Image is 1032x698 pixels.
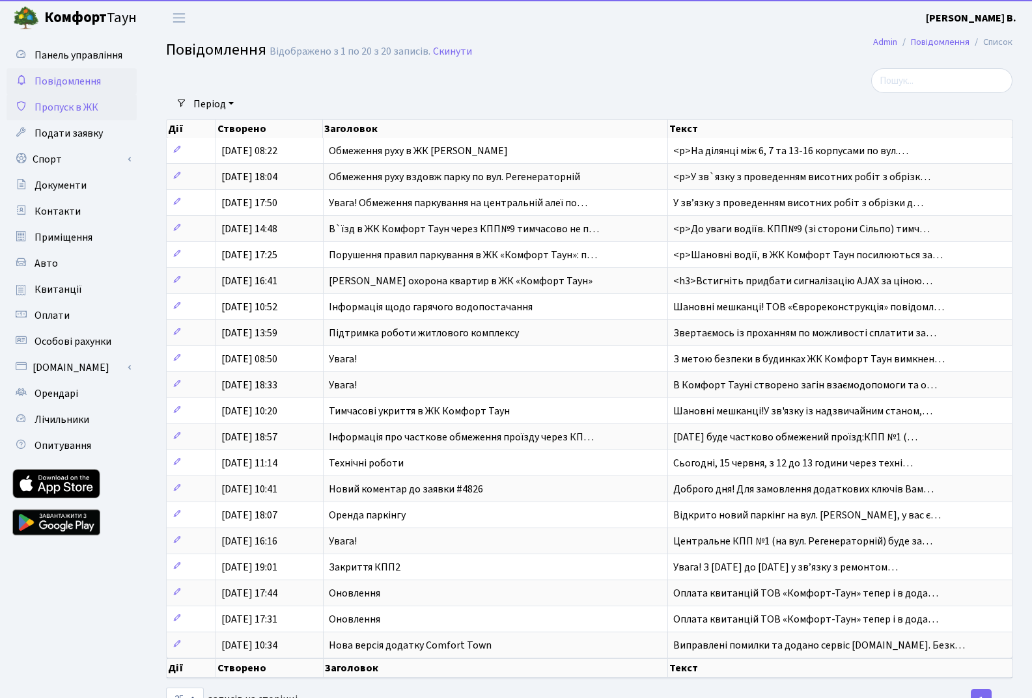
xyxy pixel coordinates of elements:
th: Заголовок [323,120,668,138]
a: Оплати [7,302,137,329]
input: Пошук... [871,68,1012,93]
span: Підтримка роботи житлового комплексу [329,326,519,340]
span: Тимчасові укриття в ЖК Комфорт Таун [329,404,510,418]
span: Авто [35,256,58,271]
span: Сьогодні, 15 червня, з 12 до 13 години через техні… [673,456,913,470]
span: Повідомлення [35,74,101,88]
button: Переключити навігацію [163,7,195,29]
span: [DATE] 13:59 [221,326,277,340]
span: Виправлені помилки та додано сервіс [DOMAIN_NAME]. Безк… [673,638,965,652]
span: <p>Шановні водії, в ЖК Комфорт Таун посилюються за… [673,248,943,262]
span: <h3>Встигніть придбати сигналізацію AJAX за ціною… [673,274,932,288]
span: [DATE] 18:04 [221,170,277,184]
span: Таун [44,7,137,29]
span: <p>До уваги водіїв. КПП№9 (зі сторони Сільпо) тимч… [673,222,930,236]
span: Центральне КПП №1 (на вул. Регенераторній) буде за… [673,534,932,548]
span: Документи [35,178,87,193]
span: Пропуск в ЖК [35,100,98,114]
span: [PERSON_NAME] охорона квартир в ЖК «Комфорт Таун» [329,274,593,288]
span: Увага! Обмеження паркування на центральній алеї по… [329,196,587,210]
span: Інформація про часткове обмеження проїзду через КП… [329,430,594,444]
span: [DATE] 10:41 [221,482,277,496]
span: Увага! [329,534,357,548]
span: Контакти [35,204,81,219]
span: Звертаємось із проханням по можливості сплатити за… [673,326,936,340]
span: В Комфорт Тауні створено загін взаємодопомоги та о… [673,378,937,392]
a: Контакти [7,198,137,224]
span: Особові рахунки [35,334,111,349]
a: Авто [7,250,137,276]
span: З метою безпеки в будинках ЖК Комфорт Таун вимкнен… [673,352,945,366]
span: Порушення правил паркування в ЖК «Комфорт Таун»: п… [329,248,597,262]
span: Орендарі [35,386,78,401]
th: Заголовок [324,658,669,678]
a: Опитування [7,433,137,459]
span: Нова версія додатку Comfort Town [329,638,492,652]
b: Комфорт [44,7,107,28]
span: [DATE] 10:34 [221,638,277,652]
span: [DATE] 19:01 [221,560,277,574]
b: [PERSON_NAME] В. [926,11,1016,25]
span: Оплата квитанцій ТОВ «Комфорт-Таун» тепер і в дода… [673,612,938,626]
span: Опитування [35,438,91,453]
span: [DATE] 08:22 [221,144,277,158]
span: Технічні роботи [329,456,404,470]
span: <p>На ділянці між 6, 7 та 13-16 корпусами по вул.… [673,144,908,158]
span: [DATE] 16:41 [221,274,277,288]
span: <p>У зв`язку з проведенням висотних робіт з обрізк… [673,170,930,184]
span: Квитанції [35,282,82,297]
span: [DATE] 18:33 [221,378,277,392]
a: Лічильники [7,407,137,433]
span: Увага! З [DATE] до [DATE] у зв’язку з ремонтом… [673,560,898,574]
a: Повідомлення [911,35,969,49]
a: Пропуск в ЖК [7,94,137,120]
span: [DATE] 17:31 [221,612,277,626]
span: [DATE] 18:07 [221,508,277,522]
a: Admin [873,35,897,49]
span: Лічильники [35,412,89,427]
span: Обмеження руху вздовж парку по вул. Регенераторній [329,170,580,184]
span: Закриття КПП2 [329,560,400,574]
span: Відкрито новий паркінг на вул. [PERSON_NAME], у вас є… [673,508,941,522]
span: [DATE] 10:20 [221,404,277,418]
li: Список [969,35,1012,49]
span: [DATE] 14:48 [221,222,277,236]
span: Панель управління [35,48,122,62]
a: Період [188,93,239,115]
span: Оновлення [329,586,380,600]
a: [DOMAIN_NAME] [7,355,137,381]
div: Відображено з 1 по 20 з 20 записів. [270,46,430,58]
span: [DATE] 17:50 [221,196,277,210]
a: Спорт [7,146,137,172]
span: Шановні мешканці! ТОВ «Єврореконструкція» повідомл… [673,300,944,314]
a: Документи [7,172,137,198]
a: Скинути [433,46,472,58]
span: Приміщення [35,230,92,245]
span: [DATE] 17:44 [221,586,277,600]
th: Текст [668,120,1012,138]
a: Квитанції [7,276,137,302]
span: [DATE] 11:14 [221,456,277,470]
span: Оновлення [329,612,380,626]
span: Увага! [329,352,357,366]
th: Створено [216,658,323,678]
span: Оренда паркінгу [329,508,406,522]
span: Доброго дня! Для замовлення додаткових ключів Вам… [673,482,934,496]
a: Подати заявку [7,120,137,146]
th: Дії [167,658,216,678]
span: Оплата квитанцій ТОВ «Комфорт-Таун» тепер і в дода… [673,586,938,600]
th: Текст [668,658,1012,678]
span: Подати заявку [35,126,103,141]
a: Особові рахунки [7,329,137,355]
th: Дії [167,120,216,138]
img: logo.png [13,5,39,31]
span: Обмеження руху в ЖК [PERSON_NAME] [329,144,508,158]
th: Створено [216,120,323,138]
span: [DATE] 16:16 [221,534,277,548]
span: Інформація щодо гарячого водопостачання [329,300,533,314]
a: Панель управління [7,42,137,68]
span: Повідомлення [166,38,266,61]
span: У звʼязку з проведенням висотних робіт з обрізки д… [673,196,923,210]
a: [PERSON_NAME] В. [926,10,1016,26]
span: Оплати [35,308,70,323]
